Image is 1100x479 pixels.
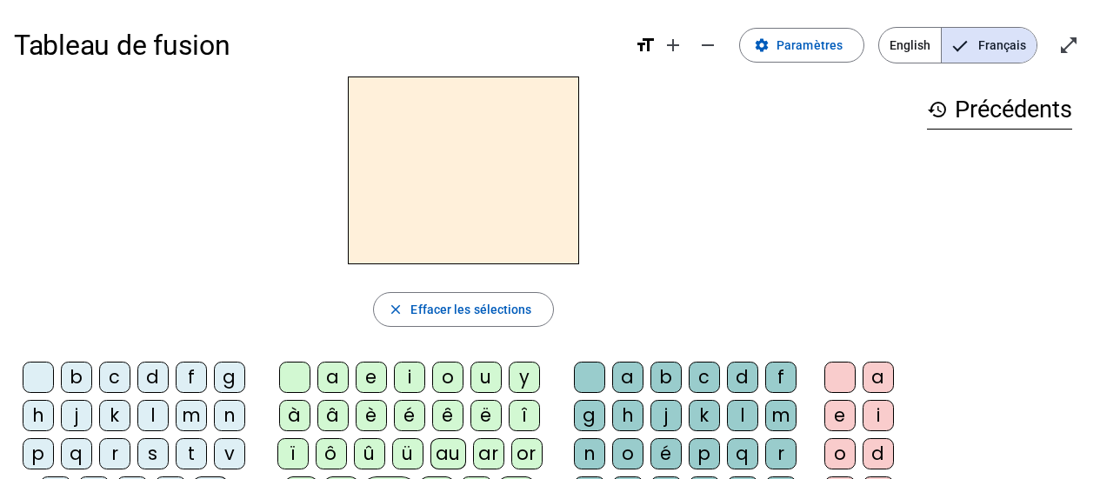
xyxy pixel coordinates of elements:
[612,438,643,469] div: o
[777,35,843,56] span: Paramètres
[727,438,758,469] div: q
[394,362,425,393] div: i
[354,438,385,469] div: û
[690,28,725,63] button: Diminuer la taille de la police
[863,400,894,431] div: i
[765,438,797,469] div: r
[727,400,758,431] div: l
[23,438,54,469] div: p
[99,362,130,393] div: c
[942,28,1037,63] span: Français
[214,362,245,393] div: g
[650,400,682,431] div: j
[23,400,54,431] div: h
[612,400,643,431] div: h
[14,17,621,73] h1: Tableau de fusion
[697,35,718,56] mat-icon: remove
[689,362,720,393] div: c
[430,438,466,469] div: au
[1058,35,1079,56] mat-icon: open_in_full
[176,362,207,393] div: f
[879,28,941,63] span: English
[61,400,92,431] div: j
[824,438,856,469] div: o
[863,438,894,469] div: d
[176,438,207,469] div: t
[356,400,387,431] div: è
[689,438,720,469] div: p
[137,400,169,431] div: l
[214,438,245,469] div: v
[473,438,504,469] div: ar
[574,438,605,469] div: n
[61,438,92,469] div: q
[137,362,169,393] div: d
[863,362,894,393] div: a
[656,28,690,63] button: Augmenter la taille de la police
[99,400,130,431] div: k
[317,362,349,393] div: a
[394,400,425,431] div: é
[470,362,502,393] div: u
[356,362,387,393] div: e
[470,400,502,431] div: ë
[176,400,207,431] div: m
[373,292,553,327] button: Effacer les sélections
[765,362,797,393] div: f
[727,362,758,393] div: d
[663,35,683,56] mat-icon: add
[137,438,169,469] div: s
[878,27,1037,63] mat-button-toggle-group: Language selection
[1051,28,1086,63] button: Entrer en plein écran
[650,438,682,469] div: é
[432,362,463,393] div: o
[824,400,856,431] div: e
[392,438,423,469] div: ü
[635,35,656,56] mat-icon: format_size
[754,37,770,53] mat-icon: settings
[61,362,92,393] div: b
[509,400,540,431] div: î
[214,400,245,431] div: n
[410,299,531,320] span: Effacer les sélections
[316,438,347,469] div: ô
[511,438,543,469] div: or
[317,400,349,431] div: â
[279,400,310,431] div: à
[765,400,797,431] div: m
[612,362,643,393] div: a
[689,400,720,431] div: k
[739,28,864,63] button: Paramètres
[277,438,309,469] div: ï
[927,90,1072,130] h3: Précédents
[388,302,403,317] mat-icon: close
[574,400,605,431] div: g
[432,400,463,431] div: ê
[927,99,948,120] mat-icon: history
[99,438,130,469] div: r
[509,362,540,393] div: y
[650,362,682,393] div: b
